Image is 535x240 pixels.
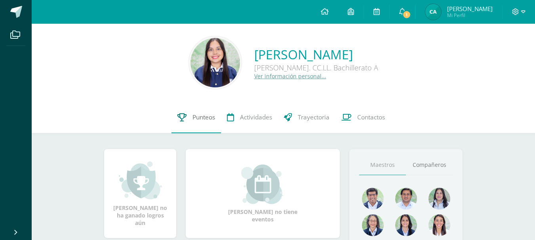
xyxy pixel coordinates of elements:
span: Mi Perfil [447,12,493,19]
span: [PERSON_NAME] [447,5,493,13]
span: Trayectoria [298,113,329,121]
img: event_small.png [241,164,284,204]
img: 1934cc27df4ca65fd091d7882280e9dd.png [428,188,450,210]
div: [PERSON_NAME] no tiene eventos [223,164,303,223]
span: Contactos [357,113,385,121]
a: [PERSON_NAME] [254,46,378,63]
img: achievement_small.png [119,161,162,200]
img: 38d188cc98c34aa903096de2d1c9671e.png [428,214,450,236]
img: d4e0c534ae446c0d00535d3bb96704e9.png [395,214,417,236]
div: [PERSON_NAME] no ha ganado logros aún [112,161,168,227]
img: 7027c437b3d24f9269d344e55a978f0e.png [425,4,441,20]
span: 1 [402,10,411,19]
a: Ver información personal... [254,72,326,80]
a: Punteos [171,102,221,133]
a: Actividades [221,102,278,133]
div: [PERSON_NAME]. CC.LL. Bachillerato A [254,63,378,72]
a: Trayectoria [278,102,335,133]
a: Contactos [335,102,391,133]
img: 1e7bfa517bf798cc96a9d855bf172288.png [395,188,417,210]
img: c2726507a128705167d8b37523749e77.png [190,38,240,87]
span: Punteos [192,113,215,121]
a: Maestros [359,155,406,175]
img: 484afa508d8d35e59a7ea9d5d4640c41.png [362,188,384,210]
a: Compañeros [406,155,453,175]
span: Actividades [240,113,272,121]
img: 68491b968eaf45af92dd3338bd9092c6.png [362,214,384,236]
